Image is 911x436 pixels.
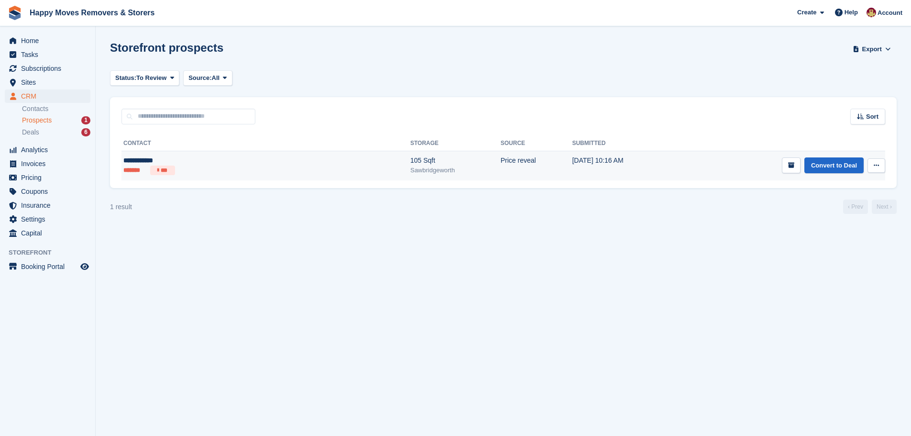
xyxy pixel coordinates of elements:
[21,89,78,103] span: CRM
[121,136,410,151] th: Contact
[410,156,501,166] div: 105 Sqft
[5,76,90,89] a: menu
[79,261,90,272] a: Preview store
[21,62,78,75] span: Subscriptions
[501,136,572,151] th: Source
[21,212,78,226] span: Settings
[26,5,158,21] a: Happy Moves Removers & Storers
[21,185,78,198] span: Coupons
[8,6,22,20] img: stora-icon-8386f47178a22dfd0bd8f6a31ec36ba5ce8667c1dd55bd0f319d3a0aa187defe.svg
[21,226,78,240] span: Capital
[797,8,816,17] span: Create
[5,62,90,75] a: menu
[21,76,78,89] span: Sites
[22,115,90,125] a: Prospects 1
[21,34,78,47] span: Home
[867,8,876,17] img: Steven Fry
[501,151,572,180] td: Price reveal
[5,212,90,226] a: menu
[9,248,95,257] span: Storefront
[22,104,90,113] a: Contacts
[21,48,78,61] span: Tasks
[5,199,90,212] a: menu
[5,171,90,184] a: menu
[843,200,868,214] a: Previous
[866,112,878,122] span: Sort
[410,166,501,175] div: Sawbridgeworth
[22,128,39,137] span: Deals
[5,185,90,198] a: menu
[5,34,90,47] a: menu
[851,41,893,57] button: Export
[862,45,882,54] span: Export
[5,260,90,273] a: menu
[21,157,78,170] span: Invoices
[878,8,902,18] span: Account
[81,128,90,136] div: 6
[5,226,90,240] a: menu
[115,73,136,83] span: Status:
[81,116,90,124] div: 1
[845,8,858,17] span: Help
[21,171,78,184] span: Pricing
[21,143,78,157] span: Analytics
[110,70,179,86] button: Status: To Review
[572,151,676,180] td: [DATE] 10:16 AM
[872,200,897,214] a: Next
[841,200,899,214] nav: Page
[5,89,90,103] a: menu
[804,157,864,173] a: Convert to Deal
[5,143,90,157] a: menu
[22,127,90,137] a: Deals 6
[21,199,78,212] span: Insurance
[5,48,90,61] a: menu
[110,41,223,54] h1: Storefront prospects
[212,73,220,83] span: All
[110,202,132,212] div: 1 result
[572,136,676,151] th: Submitted
[136,73,166,83] span: To Review
[21,260,78,273] span: Booking Portal
[5,157,90,170] a: menu
[183,70,232,86] button: Source: All
[22,116,52,125] span: Prospects
[410,136,501,151] th: Storage
[188,73,211,83] span: Source:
